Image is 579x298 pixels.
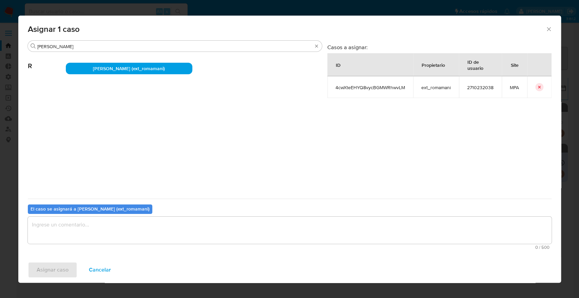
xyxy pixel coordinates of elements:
[335,84,405,91] span: 4cwXteEHYQ8vycBGMWRhwvLM
[510,84,519,91] span: MPA
[535,83,543,91] button: icon-button
[28,52,66,70] span: R
[545,26,552,32] button: Cerrar ventana
[421,84,451,91] span: ext_romamani
[80,262,120,278] button: Cancelar
[30,245,549,250] span: Máximo 500 caracteres
[327,44,552,51] h3: Casos a asignar:
[314,43,319,49] button: Borrar
[93,65,165,72] span: [PERSON_NAME] (ext_romamani)
[28,25,546,33] span: Asignar 1 caso
[18,16,561,283] div: assign-modal
[89,262,111,277] span: Cancelar
[31,205,150,212] b: El caso se asignará a [PERSON_NAME] (ext_romamani)
[328,57,349,73] div: ID
[66,63,193,74] div: [PERSON_NAME] (ext_romamani)
[467,84,494,91] span: 2710232038
[459,54,501,76] div: ID de usuario
[31,43,36,49] button: Buscar
[413,57,453,73] div: Propietario
[37,43,312,49] input: Buscar analista
[503,57,527,73] div: Site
